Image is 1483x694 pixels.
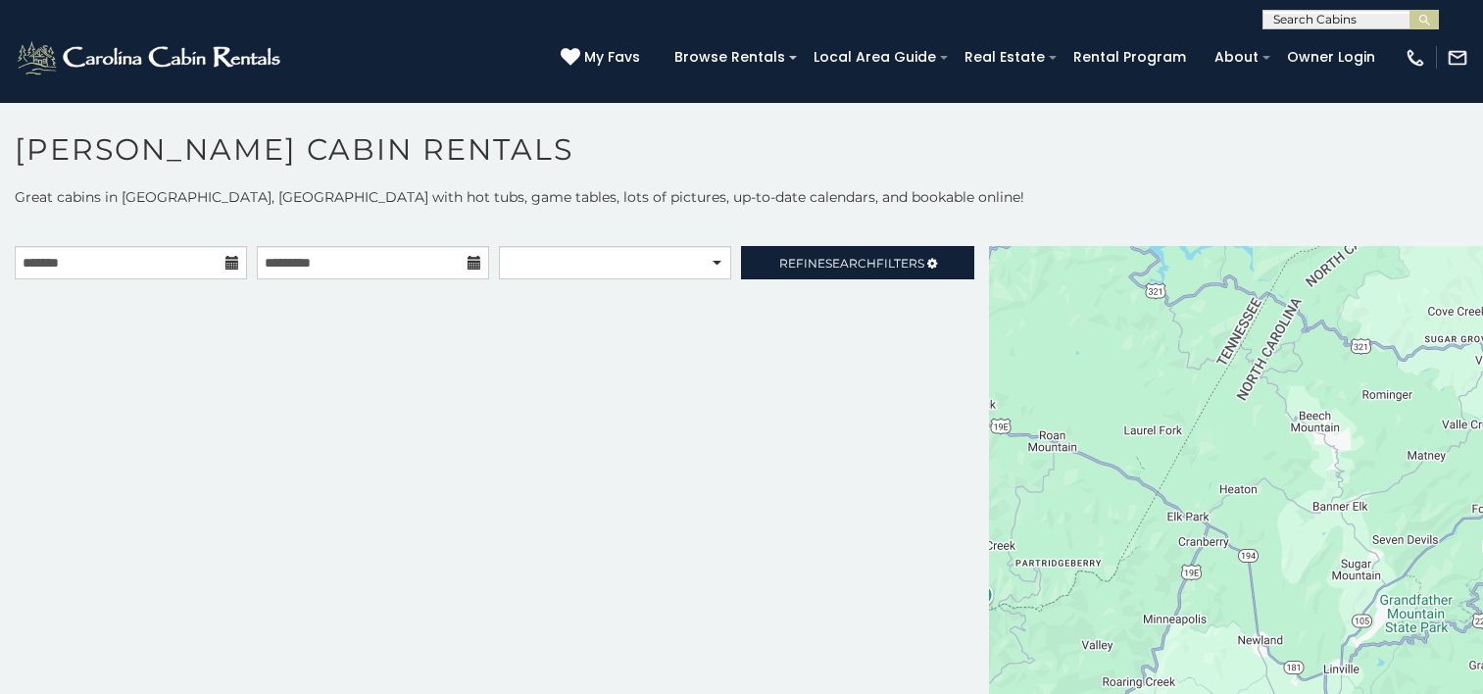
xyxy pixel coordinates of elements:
[1063,42,1196,73] a: Rental Program
[955,42,1055,73] a: Real Estate
[741,246,973,279] a: RefineSearchFilters
[584,47,640,68] span: My Favs
[15,38,286,77] img: White-1-2.png
[825,256,876,271] span: Search
[1205,42,1268,73] a: About
[1447,47,1468,69] img: mail-regular-white.png
[561,47,645,69] a: My Favs
[779,256,924,271] span: Refine Filters
[1277,42,1385,73] a: Owner Login
[665,42,795,73] a: Browse Rentals
[1405,47,1426,69] img: phone-regular-white.png
[804,42,946,73] a: Local Area Guide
